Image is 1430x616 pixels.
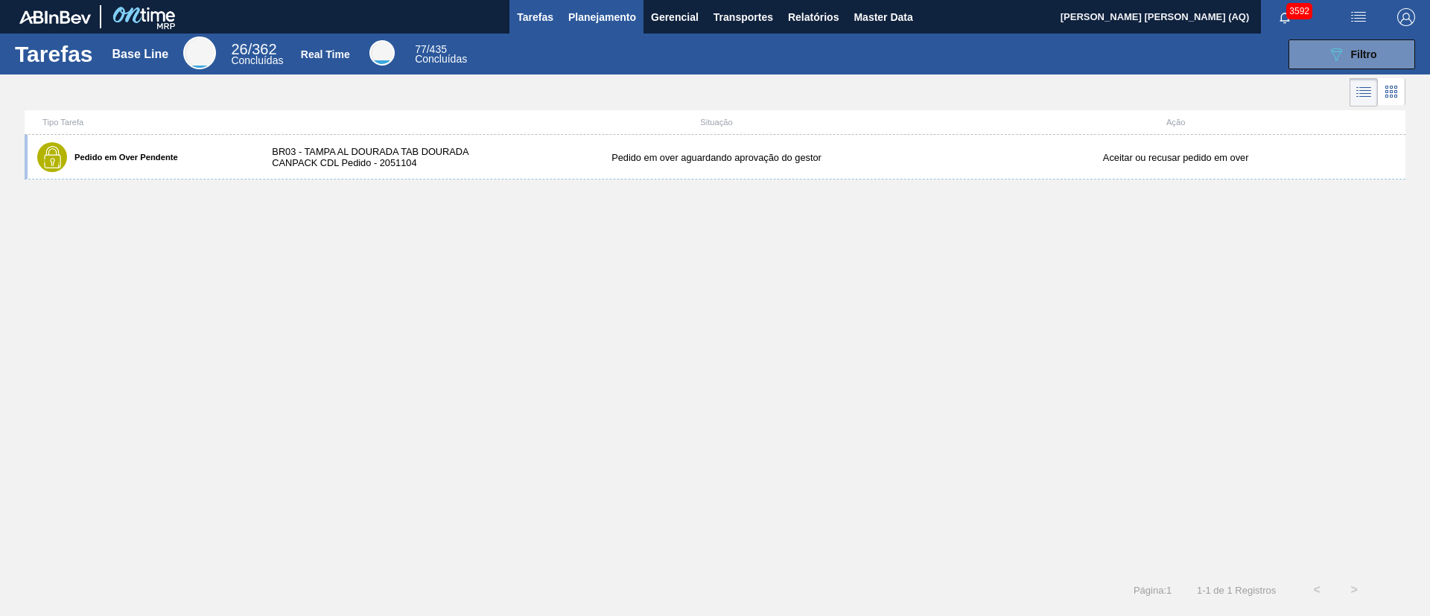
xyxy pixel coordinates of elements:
[231,41,276,57] span: / 362
[183,36,216,69] div: Base Line
[231,43,283,66] div: Base Line
[1335,571,1373,609] button: >
[415,43,447,55] span: / 435
[568,8,636,26] span: Planejamento
[369,40,395,66] div: Real Time
[946,118,1405,127] div: Ação
[415,43,427,55] span: 77
[67,153,178,162] label: Pedido em Over Pendente
[1286,3,1312,19] span: 3592
[651,8,699,26] span: Gerencial
[257,146,486,168] div: BR03 - TAMPA AL DOURADA TAB DOURADA CANPACK CDL Pedido - 2051104
[1261,7,1309,28] button: Notificações
[231,54,283,66] span: Concluídas
[788,8,839,26] span: Relatórios
[15,45,93,63] h1: Tarefas
[1397,8,1415,26] img: Logout
[1350,8,1367,26] img: userActions
[487,118,947,127] div: Situação
[1350,78,1378,107] div: Visão em Lista
[301,48,350,60] div: Real Time
[1351,48,1377,60] span: Filtro
[112,48,169,61] div: Base Line
[1134,585,1172,596] span: Página : 1
[1298,571,1335,609] button: <
[1288,39,1415,69] button: Filtro
[714,8,773,26] span: Transportes
[415,53,467,65] span: Concluídas
[1378,78,1405,107] div: Visão em Cards
[517,8,553,26] span: Tarefas
[946,152,1405,163] div: Aceitar ou recusar pedido em over
[19,10,91,24] img: TNhmsLtSVTkK8tSr43FrP2fwEKptu5GPRR3wAAAABJRU5ErkJggg==
[28,118,257,127] div: Tipo Tarefa
[1194,585,1276,596] span: 1 - 1 de 1 Registros
[231,41,247,57] span: 26
[415,45,467,64] div: Real Time
[854,8,912,26] span: Master Data
[487,152,947,163] div: Pedido em over aguardando aprovação do gestor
